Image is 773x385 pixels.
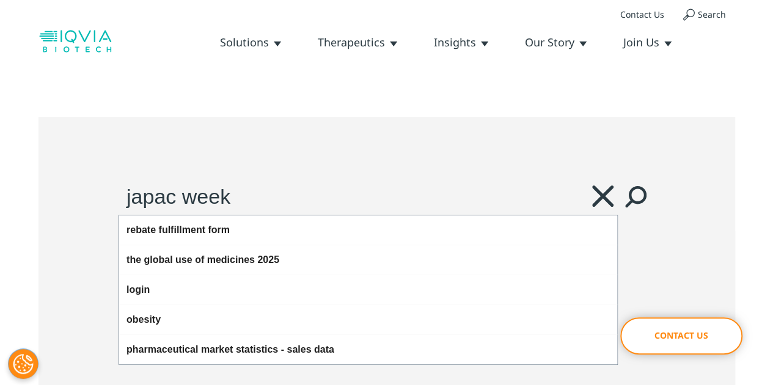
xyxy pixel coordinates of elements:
[236,344,278,354] span: statistics
[281,344,284,354] span: -
[617,178,654,215] a: Search
[119,245,617,275] div: the global use of medicines 2025
[126,254,141,265] span: the
[201,344,233,354] span: market
[683,9,695,21] img: search.svg
[208,225,230,235] span: form
[126,344,198,354] span: pharmaceutical
[119,178,592,215] input: Search
[126,225,156,235] span: rebate
[525,35,587,49] a: Our Story
[119,275,617,304] div: login
[126,314,161,325] span: obesity
[175,254,192,265] span: use
[623,35,672,49] a: Join Us
[625,186,647,207] svg: Search
[38,29,112,53] img: biotech-logo.svg
[257,254,279,265] span: 2025
[8,348,38,379] button: Cookies Settings
[620,317,742,354] a: Contact Us
[588,178,617,207] div: Clear
[314,344,334,354] span: data
[119,334,617,364] div: pharmaceutical market statistics - sales data
[318,35,397,49] a: Therapeutics
[126,284,150,295] span: login
[158,225,205,235] span: fulfillment
[119,215,618,365] div: Search Suggestions
[287,344,311,354] span: sales
[119,215,617,245] div: rebate fulfillment form
[220,35,281,49] a: Solutions
[144,254,172,265] span: global
[434,35,488,49] a: Insights
[119,304,617,334] div: obesity
[207,254,255,265] span: medicines
[592,185,614,207] svg: Clear
[195,254,204,265] span: of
